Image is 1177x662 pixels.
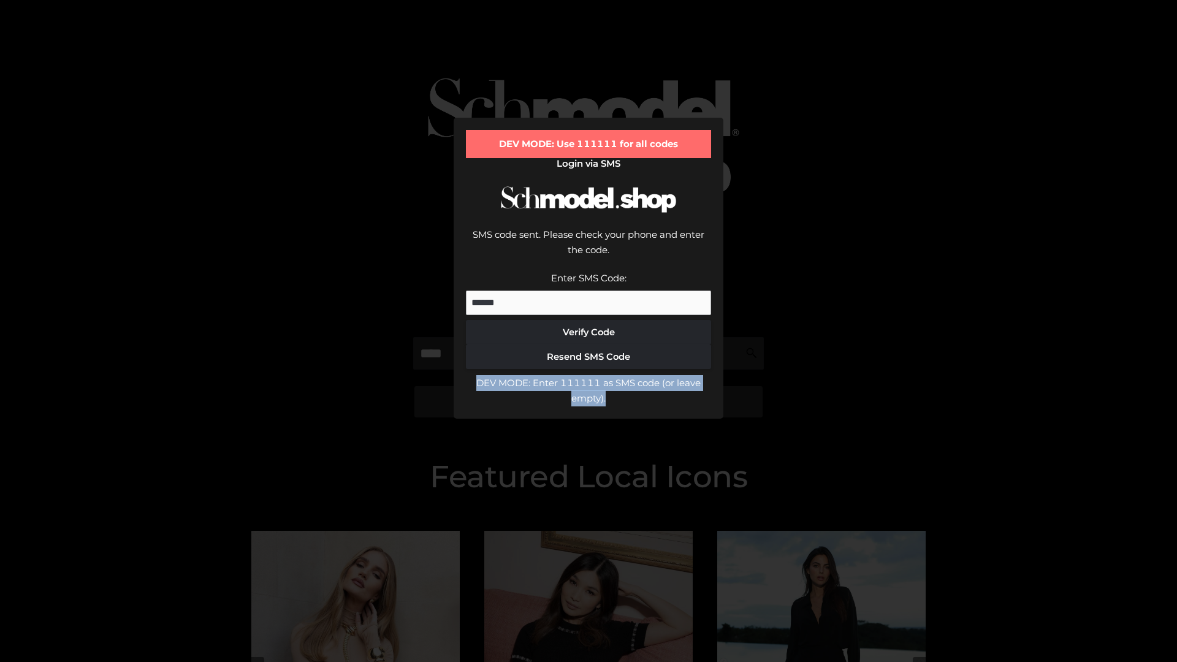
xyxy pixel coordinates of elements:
div: DEV MODE: Use 111111 for all codes [466,130,711,158]
button: Verify Code [466,320,711,344]
div: DEV MODE: Enter 111111 as SMS code (or leave empty). [466,375,711,406]
div: SMS code sent. Please check your phone and enter the code. [466,227,711,270]
h2: Login via SMS [466,158,711,169]
img: Schmodel Logo [497,175,680,224]
label: Enter SMS Code: [551,272,627,284]
button: Resend SMS Code [466,344,711,369]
